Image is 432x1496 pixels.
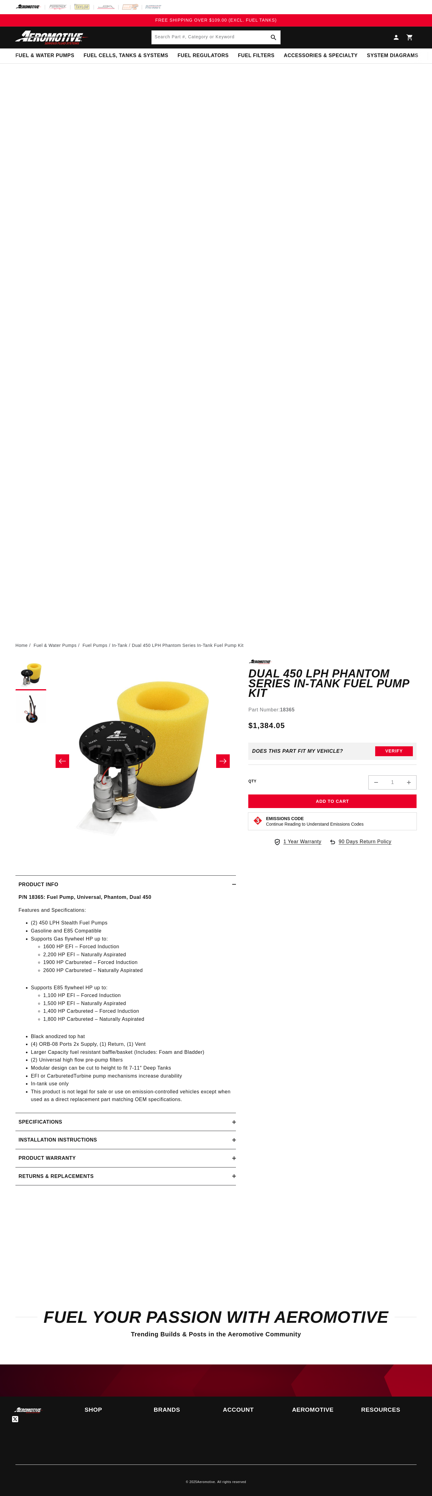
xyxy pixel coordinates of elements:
li: Dual 450 LPH Phantom Series In-Tank Fuel Pump Kit [132,642,244,649]
span: $1,384.05 [248,720,285,731]
summary: Fuel Regulators [173,48,233,63]
summary: Specifications [15,1113,236,1131]
li: 1,500 HP EFI – Naturally Aspirated [43,999,233,1008]
li: In-Tank [112,642,132,649]
summary: Shop [85,1407,140,1413]
li: In-tank use only [31,1080,233,1088]
media-gallery: Gallery Viewer [15,660,236,863]
input: Search Part #, Category or Keyword [152,31,281,44]
li: 1,100 HP EFI – Forced Induction [43,991,233,999]
button: Search Part #, Category or Keyword [267,31,280,44]
button: Slide left [56,754,69,768]
li: Supports Gas flywheel HP up to: [31,935,233,974]
li: 1,800 HP Carbureted – Naturally Aspirated [43,1015,233,1023]
li: 1900 HP Carbureted – Forced Induction [43,958,233,966]
span: Fuel Cells, Tanks & Systems [84,52,168,59]
img: Emissions code [253,816,263,826]
div: Part Number: [248,706,417,714]
span: Fuel & Water Pumps [15,52,74,59]
summary: Installation Instructions [15,1131,236,1149]
div: Does This part fit My vehicle? [252,748,343,754]
li: (4) ORB-08 Ports 2x Supply, (1) Return, (1) Vent [31,1040,233,1048]
li: Modular design can be cut to height to fit 7-11″ Deep Tanks [31,1064,233,1072]
a: Fuel Pumps [82,642,107,649]
li: Gasoline and E85 Compatible [31,927,233,935]
summary: Resources [361,1407,417,1413]
img: Aeromotive [13,1407,44,1413]
img: Aeromotive [13,30,90,45]
summary: Aeromotive [292,1407,347,1413]
h2: Specifications [19,1118,62,1126]
p: Features and Specifications: [19,906,233,914]
a: Home [15,642,28,649]
button: Load image 1 in gallery view [15,660,46,690]
span: 90 Days Return Policy [339,838,392,852]
li: EFI or CarburetedTurbine pump mechanisms increase durability [31,1072,233,1080]
label: QTY [248,779,256,784]
li: 1600 HP EFI – Forced Induction [43,943,233,951]
span: Fuel Regulators [178,52,229,59]
summary: Returns & replacements [15,1167,236,1185]
li: This product is not legal for sale or use on emission-controlled vehicles except when used as a d... [31,1088,233,1104]
li: 2,200 HP EFI – Naturally Aspirated [43,951,233,959]
summary: Fuel Cells, Tanks & Systems [79,48,173,63]
h2: Fuel Your Passion with Aeromotive [15,1310,417,1324]
li: Supports E85 flywheel HP up to: [31,984,233,992]
li: 2600 HP Carbureted – Naturally Aspirated [43,966,233,974]
h2: Returns & replacements [19,1172,94,1180]
a: Aeromotive [197,1480,215,1484]
span: 1 Year Warranty [283,838,321,846]
button: Add to Cart [248,794,417,808]
small: © 2025 . [186,1480,216,1484]
button: Load image 2 in gallery view [15,694,46,724]
summary: Brands [154,1407,209,1413]
summary: Fuel & Water Pumps [11,48,79,63]
li: (2) 450 LPH Stealth Fuel Pumps [31,919,233,927]
h2: Product warranty [19,1154,76,1162]
a: 1 Year Warranty [274,838,321,846]
p: Continue Reading to Understand Emissions Codes [266,821,363,827]
li: Black anodized top hat [31,1033,233,1041]
strong: P/N 18365: Fuel Pump, Universal, Phantom, Dual 450 [19,895,151,900]
span: System Diagrams [367,52,418,59]
h2: Installation Instructions [19,1136,97,1144]
summary: Fuel Filters [233,48,279,63]
strong: Emissions Code [266,816,304,821]
nav: breadcrumbs [15,642,417,649]
h1: Dual 450 LPH Phantom Series In-Tank Fuel Pump Kit [248,669,417,698]
button: Emissions CodeContinue Reading to Understand Emissions Codes [266,816,363,827]
strong: 18365 [280,707,295,712]
button: Slide right [216,754,230,768]
summary: Account [223,1407,278,1413]
summary: Product Info [15,876,236,894]
li: (2) Universal high flow pre-pump filters [31,1056,233,1064]
li: 1,400 HP Carbureted – Forced Induction [43,1007,233,1015]
summary: System Diagrams [362,48,423,63]
summary: Product warranty [15,1149,236,1167]
li: Larger Capacity fuel resistant baffle/basket (Includes: Foam and Bladder) [31,1048,233,1056]
a: Fuel & Water Pumps [34,642,77,649]
summary: Accessories & Specialty [279,48,362,63]
span: Accessories & Specialty [284,52,358,59]
a: 90 Days Return Policy [329,838,392,852]
button: Verify [375,746,413,756]
span: FREE SHIPPING OVER $109.00 (EXCL. FUEL TANKS) [155,18,277,23]
small: All rights reserved [217,1480,246,1484]
h2: Product Info [19,881,58,889]
span: Fuel Filters [238,52,275,59]
span: Trending Builds & Posts in the Aeromotive Community [131,1331,301,1338]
